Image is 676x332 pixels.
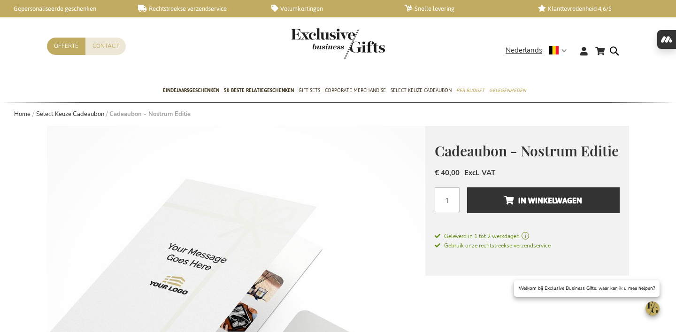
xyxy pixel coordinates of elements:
[489,85,526,95] span: Gelegenheden
[5,5,123,13] a: Gepersonaliseerde geschenken
[163,85,219,95] span: Eindejaarsgeschenken
[291,28,338,59] a: store logo
[224,85,294,95] span: 50 beste relatiegeschenken
[325,85,386,95] span: Corporate Merchandise
[538,5,656,13] a: Klanttevredenheid 4,6/5
[391,85,452,95] span: Select Keuze Cadeaubon
[138,5,256,13] a: Rechtstreekse verzendservice
[47,38,85,55] a: Offerte
[14,110,31,118] a: Home
[456,85,484,95] span: Per Budget
[85,38,126,55] a: Contact
[299,85,320,95] span: Gift Sets
[291,28,385,59] img: Exclusive Business gifts logo
[467,187,620,213] button: In Winkelwagen
[271,5,390,13] a: Volumkortingen
[435,232,620,240] a: Geleverd in 1 tot 2 werkdagen
[435,242,551,249] span: Gebruik onze rechtstreekse verzendservice
[506,45,573,56] div: Nederlands
[435,168,460,178] span: € 40,00
[109,110,191,118] strong: Cadeaubon - Nostrum Editie
[464,168,495,178] span: Excl. VAT
[506,45,542,56] span: Nederlands
[435,187,460,212] input: Aantal
[435,240,551,250] a: Gebruik onze rechtstreekse verzendservice
[36,110,104,118] a: Select Keuze Cadeaubon
[504,193,582,208] span: In Winkelwagen
[435,141,619,160] span: Cadeaubon - Nostrum Editie
[405,5,523,13] a: Snelle levering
